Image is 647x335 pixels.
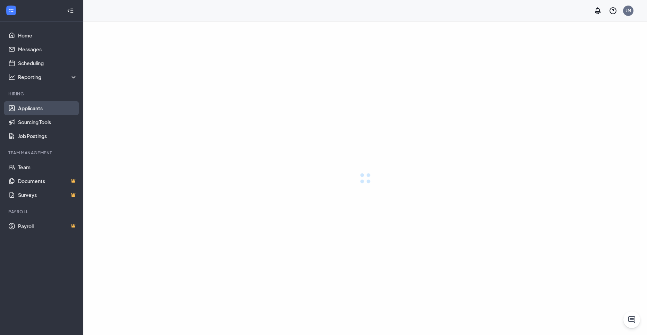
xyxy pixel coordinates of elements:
[628,316,636,324] svg: ChatActive
[8,150,76,156] div: Team Management
[626,8,631,14] div: JM
[623,311,640,328] button: ChatActive
[18,74,78,80] div: Reporting
[67,7,74,14] svg: Collapse
[18,28,77,42] a: Home
[18,56,77,70] a: Scheduling
[18,219,77,233] a: PayrollCrown
[594,7,602,15] svg: Notifications
[18,188,77,202] a: SurveysCrown
[18,101,77,115] a: Applicants
[8,7,15,14] svg: WorkstreamLogo
[18,115,77,129] a: Sourcing Tools
[8,91,76,97] div: Hiring
[18,129,77,143] a: Job Postings
[18,42,77,56] a: Messages
[609,7,617,15] svg: QuestionInfo
[8,74,15,80] svg: Analysis
[8,209,76,215] div: Payroll
[18,174,77,188] a: DocumentsCrown
[18,160,77,174] a: Team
